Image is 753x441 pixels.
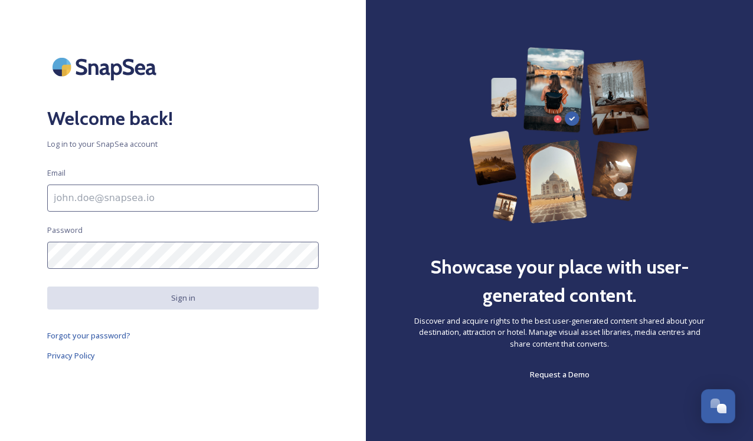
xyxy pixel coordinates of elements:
[530,369,590,380] span: Request a Demo
[47,104,319,133] h2: Welcome back!
[47,167,66,179] span: Email
[47,225,83,236] span: Password
[47,330,130,341] span: Forgot your password?
[701,389,735,423] button: Open Chat
[469,47,649,223] img: 63b42ca75bacad526042e722_Group%20154-p-800.png
[47,328,319,343] a: Forgot your password?
[413,253,706,310] h2: Showcase your place with user-generated content.
[530,367,590,381] a: Request a Demo
[47,47,165,87] img: SnapSea Logo
[47,185,319,212] input: john.doe@snapsea.io
[47,350,95,361] span: Privacy Policy
[413,315,706,350] span: Discover and acquire rights to the best user-generated content shared about your destination, att...
[47,139,319,150] span: Log in to your SnapSea account
[47,287,319,310] button: Sign in
[47,348,319,363] a: Privacy Policy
